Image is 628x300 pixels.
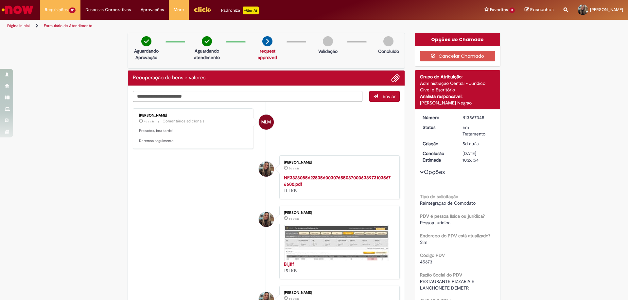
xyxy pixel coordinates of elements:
div: [PERSON_NAME] [284,211,393,215]
h2: Recuperação de bens e valores Histórico de tíquete [133,75,205,81]
small: Comentários adicionais [163,118,204,124]
span: 12 [69,8,76,13]
dt: Número [418,114,458,121]
div: Mirella Correa Marcal de Almeida [259,212,274,227]
span: 45673 [420,259,432,265]
time: 26/09/2025 14:35:58 [144,119,154,123]
span: Requisições [45,7,68,13]
span: 5d atrás [462,141,479,147]
button: Enviar [369,91,400,102]
span: Enviar [383,93,395,99]
span: 5d atrás [289,217,299,221]
span: Reintegração de Comodato [420,200,476,206]
span: [PERSON_NAME] [590,7,623,12]
div: Opções do Chamado [415,33,500,46]
p: Validação [318,48,338,55]
dt: Status [418,124,458,131]
b: Tipo de solicitação [420,194,458,199]
span: 3 [509,8,515,13]
p: +GenAi [243,7,259,14]
img: check-circle-green.png [141,36,151,46]
span: 4d atrás [144,119,154,123]
span: MLM [261,114,271,130]
span: Despesas Corporativas [85,7,131,13]
img: click_logo_yellow_360x200.png [194,5,211,14]
time: 25/09/2025 15:03:27 [289,217,299,221]
div: R13567345 [462,114,493,121]
span: RESTAURANTE PIZZARIA E LANCHONETE DEMETR [420,278,476,291]
div: Analista responsável: [420,93,496,100]
div: [PERSON_NAME] [284,291,393,295]
a: BI.jfif [284,261,294,267]
span: Pessoa jurídica [420,220,450,226]
div: [PERSON_NAME] [139,114,248,118]
div: 25/09/2025 15:26:49 [462,140,493,147]
a: request approved [258,48,277,60]
div: 11.1 KB [284,174,393,194]
a: Formulário de Atendimento [44,23,92,28]
div: Em Tratamento [462,124,493,137]
dt: Criação [418,140,458,147]
span: Sim [420,239,427,245]
b: PDV é pessoa física ou jurídica? [420,213,485,219]
img: img-circle-grey.png [383,36,393,46]
button: Cancelar Chamado [420,51,496,61]
div: Padroniza [221,7,259,14]
div: 151 KB [284,261,393,274]
p: Aguardando atendimento [191,48,223,61]
b: Endereço do PDV está atualizado? [420,233,490,239]
div: Maria Longato Maturana [259,115,274,130]
time: 25/09/2025 15:05:00 [289,166,299,170]
a: Rascunhos [525,7,554,13]
span: Aprovações [141,7,164,13]
p: Prezados, boa tarde! Daremos seguimento [139,128,248,144]
textarea: Digite sua mensagem aqui... [133,91,362,102]
a: Página inicial [7,23,30,28]
div: [PERSON_NAME] [284,161,393,165]
img: ServiceNow [1,3,34,16]
span: More [174,7,184,13]
time: 25/09/2025 15:26:49 [462,141,479,147]
div: [DATE] 10:26:54 [462,150,493,163]
img: arrow-next.png [262,36,272,46]
a: NF.33230856228356003076550370006339731035676600.pdf [284,175,391,187]
div: Administração Central - Jurídico Cível e Escritório [420,80,496,93]
span: Rascunhos [530,7,554,13]
p: Aguardando Aprovação [131,48,162,61]
img: check-circle-green.png [202,36,212,46]
b: Razão Social do PDV [420,272,462,278]
span: 5d atrás [289,166,299,170]
ul: Trilhas de página [5,20,414,32]
div: [PERSON_NAME] Negrao [420,100,496,106]
p: Concluído [378,48,399,55]
span: Favoritos [490,7,508,13]
div: Mirella Correa Marcal de Almeida [259,162,274,177]
div: Grupo de Atribuição: [420,73,496,80]
img: img-circle-grey.png [323,36,333,46]
b: Código PDV [420,252,445,258]
button: Adicionar anexos [391,74,400,82]
dt: Conclusão Estimada [418,150,458,163]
